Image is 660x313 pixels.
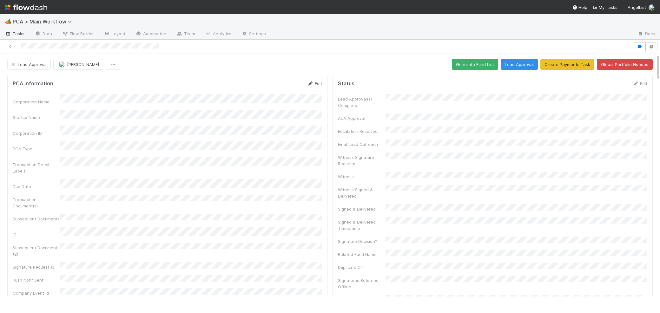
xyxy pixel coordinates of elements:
div: Signed & Delivered [338,206,386,212]
div: Lead Approval(s) Complete [338,96,386,108]
div: Corporation ID [13,130,60,136]
button: [PERSON_NAME] [53,59,103,70]
div: ID [13,231,60,238]
a: Flow Builder [57,29,99,39]
a: Analytics [200,29,236,39]
div: Startup Name [13,114,60,121]
a: Data [30,29,57,39]
span: 🏕️ [5,19,11,24]
div: Transaction Detail Labels [13,161,60,174]
div: Signature Request(s) [13,264,60,270]
a: Docs [632,29,660,39]
button: Global Portfolio Needed [597,59,653,70]
button: Create Payments Task [540,59,594,70]
div: PCA Type [13,146,60,152]
a: Edit [307,81,322,86]
span: Tasks [5,30,25,37]
div: Help [572,4,587,10]
div: Due Date [13,183,60,190]
div: Final Lead Outreach [338,141,386,147]
span: PCA > Main Workflow [13,18,75,25]
div: Witness [338,173,386,180]
div: Corporation Name [13,99,60,105]
span: Lead Approval [10,62,47,67]
span: [PERSON_NAME] [67,62,99,67]
img: logo-inverted-e16ddd16eac7371096b0.svg [5,2,47,13]
button: Lead Approval [7,59,51,70]
div: Related Fund Name [338,251,386,258]
div: ALA Approval [338,115,386,121]
h5: PCA Information [13,81,53,87]
img: avatar_09723091-72f1-4609-a252-562f76d82c66.png [59,61,65,68]
div: Transaction Document(s) [13,196,60,209]
span: Flow Builder [62,30,94,37]
a: Automation [130,29,171,39]
div: Duplicate CT [338,264,386,271]
span: AngelList [628,5,646,10]
div: Signature Decision? [338,238,386,245]
a: My Tasks [592,4,617,10]
div: Subsequent Documents [13,216,60,222]
a: Layout [99,29,130,39]
div: Witness Signature Required [338,154,386,167]
span: My Tasks [592,5,617,10]
a: Team [171,29,200,39]
button: Lead Approval [501,59,538,70]
img: avatar_2bce2475-05ee-46d3-9413-d3901f5fa03f.png [649,4,655,11]
button: Generate Fund List [452,59,498,70]
div: Rush Notif Sent [13,277,60,283]
div: Witness Signed & Delivered [338,186,386,199]
div: Company Event Id [13,290,60,296]
div: Signed & Delivered Timestamp [338,219,386,231]
div: Signatures Returned Offline [338,277,386,290]
h5: Status [338,81,354,87]
a: Settings [236,29,271,39]
a: Edit [632,81,647,86]
div: Escalation Resolved [338,128,386,134]
div: Subsequent Documents (2) [13,245,60,257]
